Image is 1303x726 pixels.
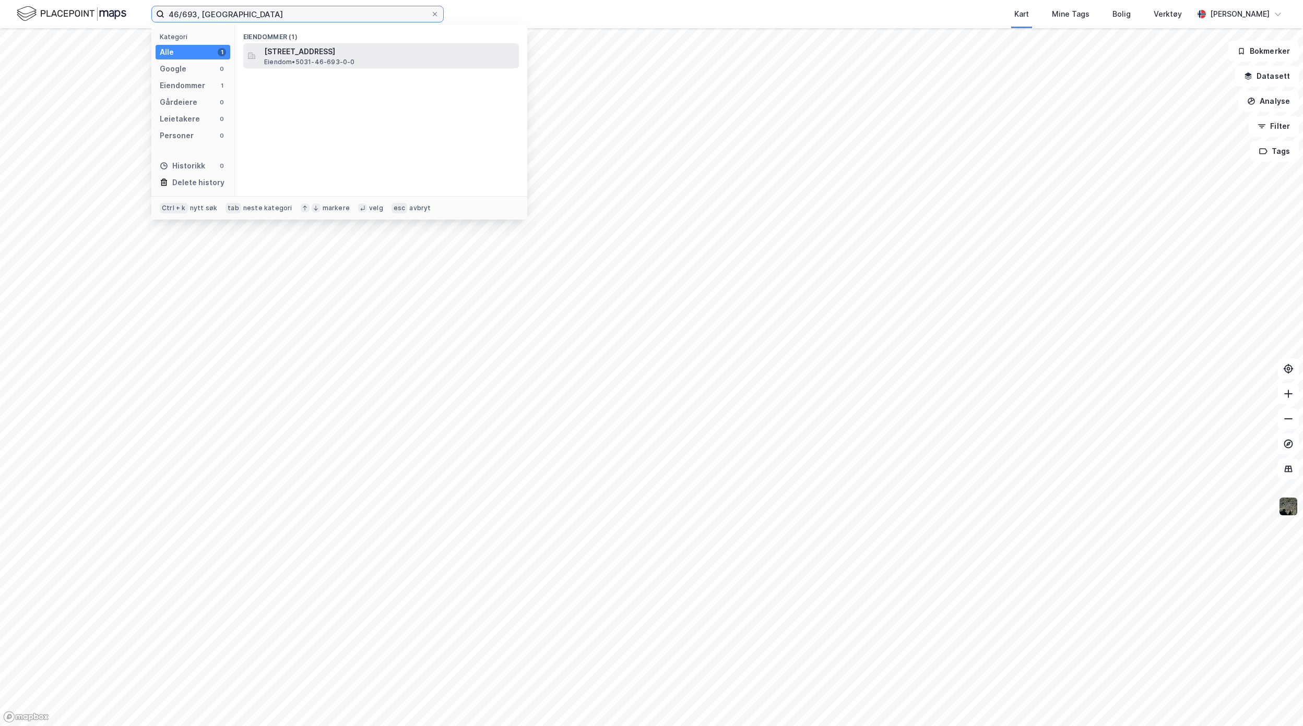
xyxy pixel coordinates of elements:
[1251,676,1303,726] iframe: Chat Widget
[160,129,194,142] div: Personer
[1228,41,1299,62] button: Bokmerker
[264,58,355,66] span: Eiendom • 5031-46-693-0-0
[235,25,527,43] div: Eiendommer (1)
[218,131,226,140] div: 0
[1210,8,1270,20] div: [PERSON_NAME]
[218,48,226,56] div: 1
[226,203,241,213] div: tab
[243,204,292,212] div: neste kategori
[1278,497,1298,516] img: 9k=
[1250,141,1299,162] button: Tags
[160,203,188,213] div: Ctrl + k
[1112,8,1131,20] div: Bolig
[160,96,197,108] div: Gårdeiere
[218,81,226,90] div: 1
[409,204,431,212] div: avbryt
[1154,8,1182,20] div: Verktøy
[218,115,226,123] div: 0
[160,113,200,125] div: Leietakere
[190,204,218,212] div: nytt søk
[392,203,408,213] div: esc
[1014,8,1029,20] div: Kart
[160,160,205,172] div: Historikk
[160,33,230,41] div: Kategori
[1238,91,1299,112] button: Analyse
[17,5,126,23] img: logo.f888ab2527a4732fd821a326f86c7f29.svg
[264,45,515,58] span: [STREET_ADDRESS]
[1251,676,1303,726] div: Kontrollprogram for chat
[164,6,431,22] input: Søk på adresse, matrikkel, gårdeiere, leietakere eller personer
[1235,66,1299,87] button: Datasett
[1052,8,1089,20] div: Mine Tags
[172,176,224,189] div: Delete history
[323,204,350,212] div: markere
[3,711,49,723] a: Mapbox homepage
[1249,116,1299,137] button: Filter
[160,79,205,92] div: Eiendommer
[160,46,174,58] div: Alle
[218,162,226,170] div: 0
[160,63,186,75] div: Google
[218,98,226,106] div: 0
[369,204,383,212] div: velg
[218,65,226,73] div: 0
